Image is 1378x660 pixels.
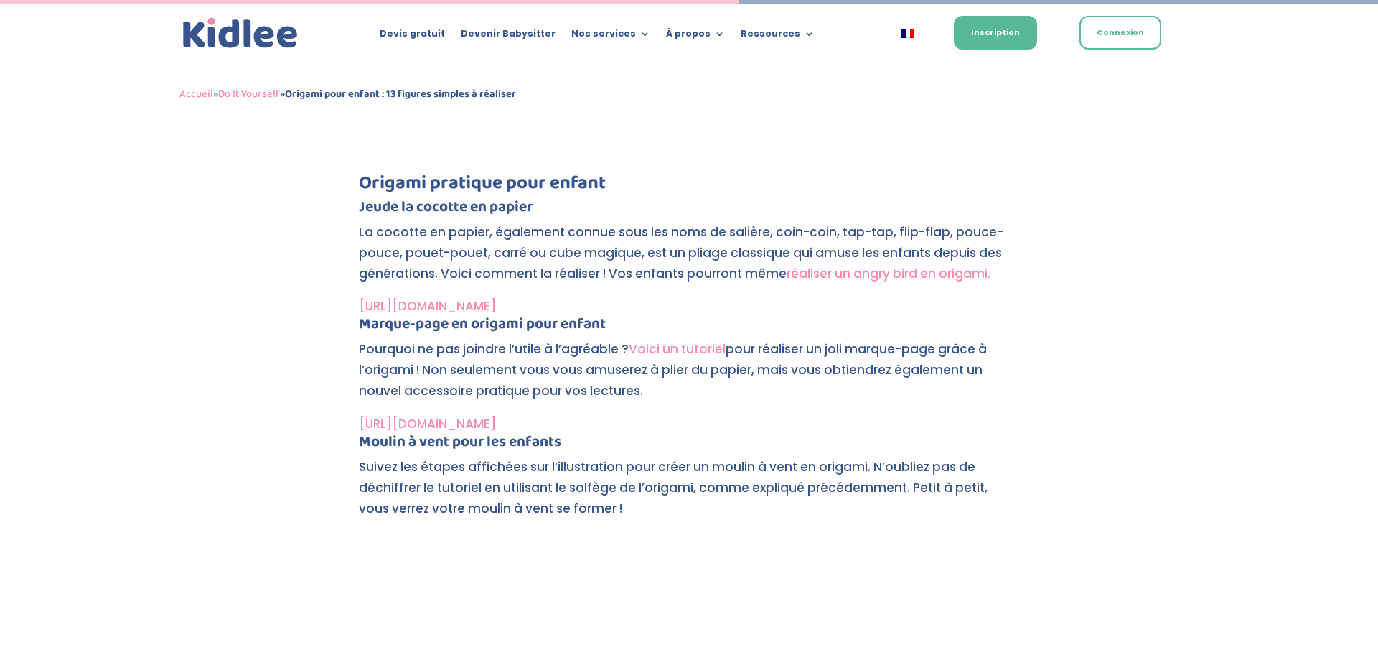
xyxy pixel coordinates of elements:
a: Accueil [179,85,213,103]
a: Devenir Babysitter [461,29,556,45]
a: À propos [666,29,725,45]
p: La cocotte en papier, également connue sous les noms de salière, coin-coin, tap-tap, flip-flap, p... [359,222,1019,297]
a: Devis gratuit [380,29,445,45]
strong: Origami pour enfant : 13 figures simples à réaliser [285,85,516,103]
img: Français [901,29,914,38]
h3: Origami pratique pour enfant [359,174,1019,200]
a: Inscription [954,16,1037,50]
a: Voici un tutoriel [629,340,726,358]
a: [URL][DOMAIN_NAME] [359,415,496,432]
a: Kidlee Logo [179,14,301,52]
a: réaliser un angry bird en origami. [787,265,990,282]
strong: Jeu [359,195,382,219]
a: Do It Yourself [218,85,280,103]
h4: Moulin à vent pour les enfants [359,434,1019,457]
h4: Marque-page en origami pour enfant [359,317,1019,339]
span: » » [179,85,516,103]
h4: de la cocotte en papier [359,200,1019,222]
a: [URL][DOMAIN_NAME] [359,297,496,315]
a: Connexion [1079,16,1161,50]
p: Suivez les étapes affichées sur l’illustration pour créer un moulin à vent en origami. N’oubliez ... [359,457,1019,531]
img: logo_kidlee_bleu [179,14,301,52]
p: Pourquoi ne pas joindre l’utile à l’agréable ? pour réaliser un joli marque-page grâce à l’origam... [359,339,1019,414]
a: Nos services [571,29,650,45]
a: Ressources [741,29,815,45]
